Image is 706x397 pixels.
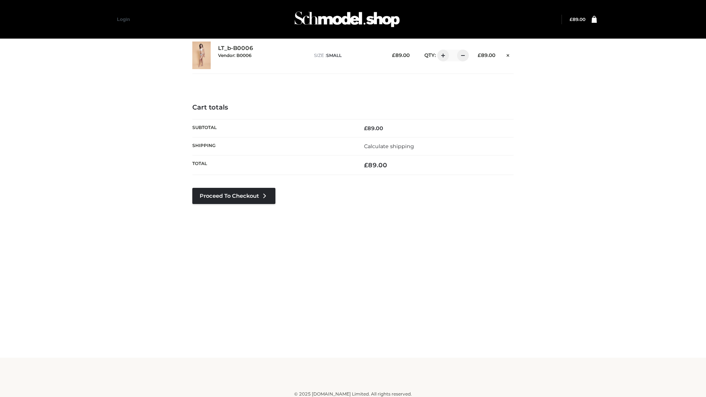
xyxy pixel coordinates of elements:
th: Subtotal [192,119,353,137]
bdi: 89.00 [570,17,585,22]
bdi: 89.00 [478,52,495,58]
span: £ [478,52,481,58]
bdi: 89.00 [364,161,387,169]
a: Remove this item [503,50,514,59]
span: £ [392,52,395,58]
a: £89.00 [570,17,585,22]
bdi: 89.00 [392,52,410,58]
img: Schmodel Admin 964 [292,5,402,34]
span: SMALL [326,53,342,58]
span: £ [364,161,368,169]
span: £ [364,125,367,132]
p: size : [314,52,381,59]
div: QTY: [417,50,466,61]
h4: Cart totals [192,104,514,112]
div: LT_b-B0006 [218,45,307,65]
th: Shipping [192,137,353,155]
a: Login [117,17,130,22]
th: Total [192,155,353,175]
span: £ [570,17,573,22]
a: Calculate shipping [364,143,414,150]
small: Vendor: B0006 [218,53,252,58]
bdi: 89.00 [364,125,383,132]
a: Proceed to Checkout [192,188,275,204]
